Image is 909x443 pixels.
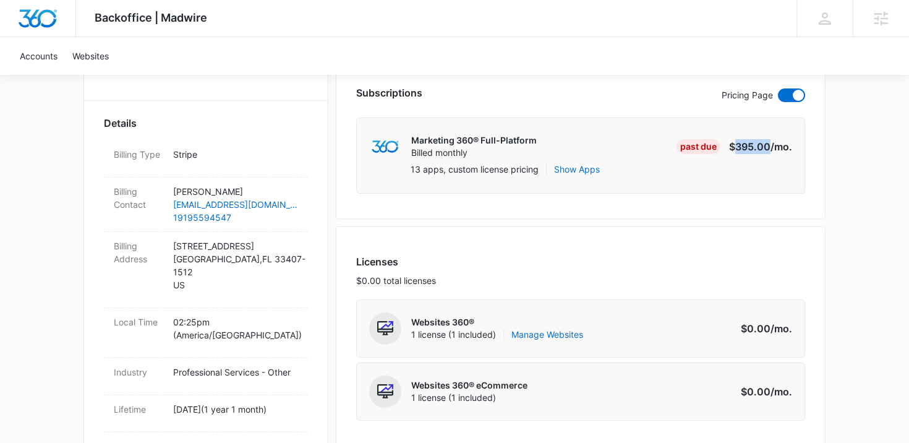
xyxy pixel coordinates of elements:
p: [DATE] ( 1 year 1 month ) [173,403,298,416]
p: $0.00 [734,321,792,336]
div: Billing Contact[PERSON_NAME][EMAIL_ADDRESS][DOMAIN_NAME]19195594547 [104,178,308,232]
div: IndustryProfessional Services - Other [104,358,308,395]
a: Websites [65,37,116,75]
p: Billed monthly [411,147,537,159]
div: Local Time02:25pm (America/[GEOGRAPHIC_DATA]) [104,308,308,358]
span: /mo. [770,385,792,398]
img: marketing360Logo [372,140,398,153]
p: Professional Services - Other [173,366,298,379]
p: Websites 360® eCommerce [411,379,527,392]
p: Websites 360® [411,316,583,329]
dt: Lifetime [114,403,163,416]
p: $0.00 [734,384,792,399]
a: 19195594547 [173,211,298,224]
p: Marketing 360® Full-Platform [411,134,537,147]
span: Details [104,116,137,131]
h3: Subscriptions [356,85,422,100]
span: /mo. [770,322,792,335]
span: 1 license (1 included) [411,392,527,404]
button: Show Apps [554,163,600,176]
div: Billing TypeStripe [104,140,308,178]
p: Stripe [173,148,298,161]
a: Accounts [12,37,65,75]
div: Billing Address[STREET_ADDRESS][GEOGRAPHIC_DATA],FL 33407-1512US [104,232,308,308]
p: [PERSON_NAME] [173,185,298,198]
p: 02:25pm ( America/[GEOGRAPHIC_DATA] ) [173,316,298,342]
div: Past Due [676,139,720,154]
p: $395.00 [729,139,792,154]
p: Pricing Page [722,88,773,102]
dt: Local Time [114,316,163,329]
a: Manage Websites [511,329,583,341]
div: Lifetime[DATE](1 year 1 month) [104,395,308,432]
span: Backoffice | Madwire [95,11,207,24]
dt: Billing Type [114,148,163,161]
span: 1 license (1 included) [411,329,583,341]
p: [STREET_ADDRESS] [GEOGRAPHIC_DATA] , FL 33407-1512 US [173,239,298,291]
dt: Industry [114,366,163,379]
p: 13 apps, custom license pricing [411,163,539,176]
dt: Billing Address [114,239,163,265]
h3: Licenses [356,254,436,269]
a: [EMAIL_ADDRESS][DOMAIN_NAME] [173,198,298,211]
p: $0.00 total licenses [356,274,436,287]
dt: Billing Contact [114,185,163,211]
span: /mo. [770,140,792,153]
